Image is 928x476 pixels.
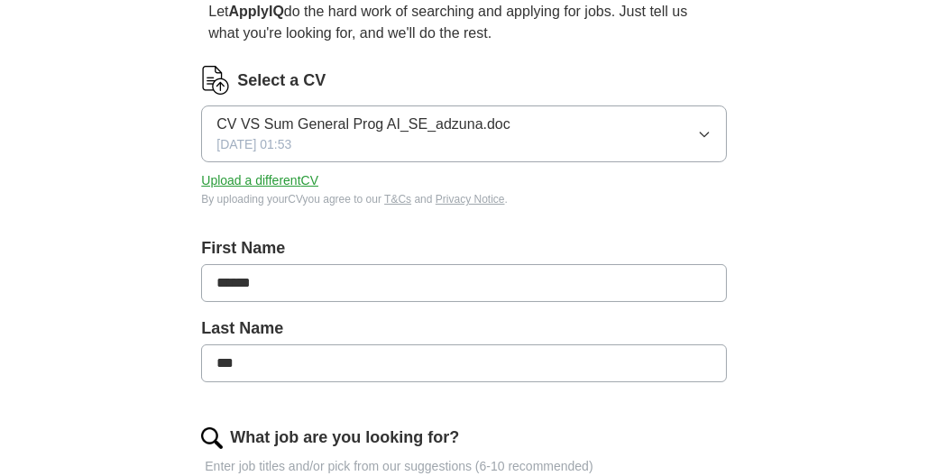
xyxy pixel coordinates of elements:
[201,457,726,476] p: Enter job titles and/or pick from our suggestions (6-10 recommended)
[201,236,726,261] label: First Name
[384,193,411,206] a: T&Cs
[216,135,291,154] span: [DATE] 01:53
[201,105,726,162] button: CV VS Sum General Prog AI_SE_adzuna.doc[DATE] 01:53
[201,191,726,207] div: By uploading your CV you agree to our and .
[229,4,284,19] strong: ApplyIQ
[237,69,326,93] label: Select a CV
[436,193,505,206] a: Privacy Notice
[216,114,510,135] span: CV VS Sum General Prog AI_SE_adzuna.doc
[201,316,726,341] label: Last Name
[201,171,318,190] button: Upload a differentCV
[201,66,230,95] img: CV Icon
[230,426,459,450] label: What job are you looking for?
[201,427,223,449] img: search.png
